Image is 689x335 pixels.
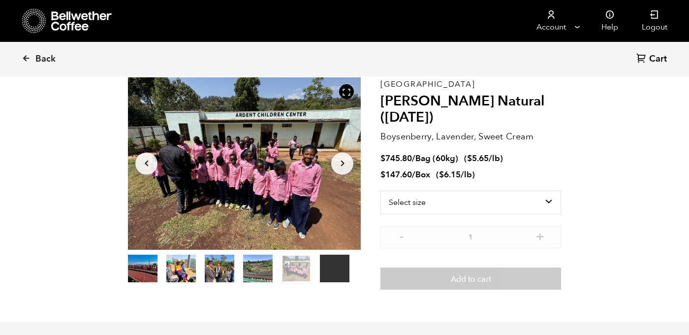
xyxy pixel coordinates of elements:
span: /lb [461,169,472,180]
bdi: 5.65 [467,153,489,164]
span: Cart [649,53,667,65]
bdi: 745.80 [380,153,412,164]
span: Bag (60kg) [415,153,458,164]
span: $ [467,153,472,164]
span: Box [415,169,430,180]
video: Your browser does not support the video tag. [320,255,349,282]
bdi: 147.60 [380,169,412,180]
span: Back [35,53,56,65]
span: ( ) [436,169,475,180]
button: Add to cart [380,268,561,290]
button: + [534,231,546,241]
span: / [412,153,415,164]
span: $ [380,153,385,164]
span: $ [439,169,444,180]
span: ( ) [464,153,503,164]
span: /lb [489,153,500,164]
button: - [395,231,407,241]
bdi: 6.15 [439,169,461,180]
span: / [412,169,415,180]
h2: [PERSON_NAME] Natural ([DATE]) [380,93,561,126]
span: $ [380,169,385,180]
a: Cart [636,53,669,66]
p: Boysenberry, Lavender, Sweet Cream [380,130,561,143]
